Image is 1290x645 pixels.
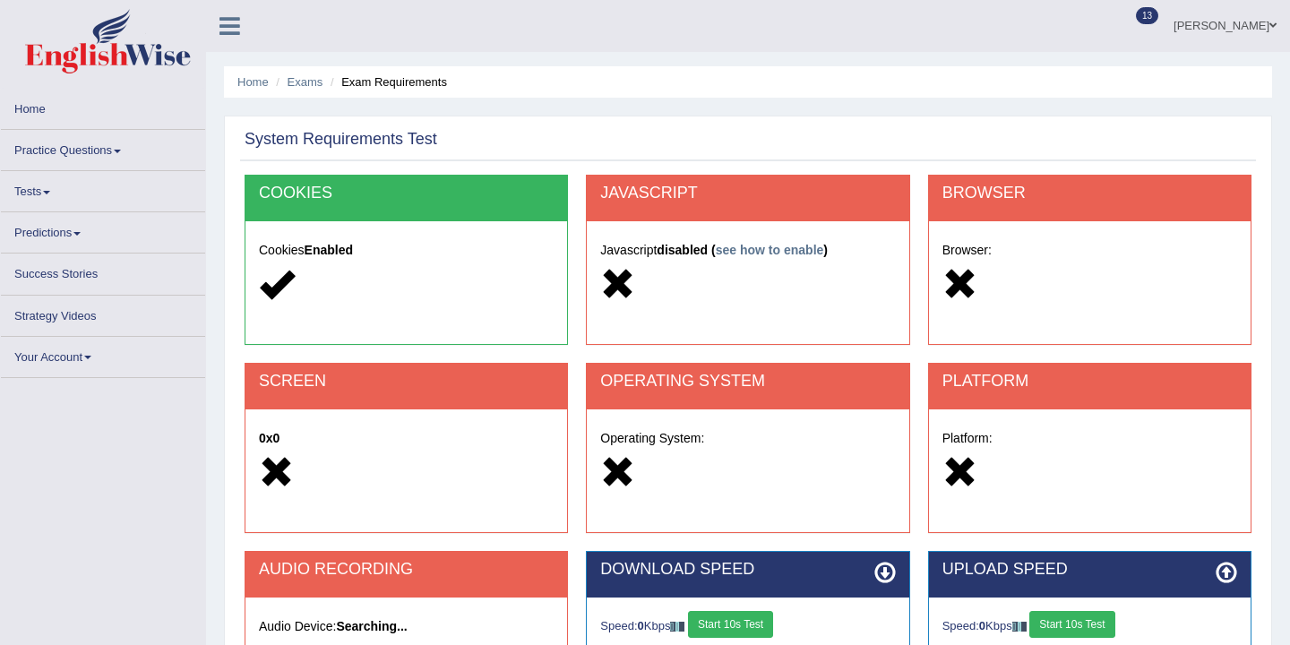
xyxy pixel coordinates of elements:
[688,611,773,638] button: Start 10s Test
[259,373,554,391] h2: SCREEN
[1,296,205,331] a: Strategy Videos
[1,171,205,206] a: Tests
[670,622,684,632] img: ajax-loader-fb-connection.gif
[657,243,828,257] strong: disabled ( )
[600,432,895,445] h5: Operating System:
[259,561,554,579] h2: AUDIO RECORDING
[638,619,644,632] strong: 0
[600,244,895,257] h5: Javascript
[600,611,895,642] div: Speed: Kbps
[942,185,1237,202] h2: BROWSER
[1,130,205,165] a: Practice Questions
[942,611,1237,642] div: Speed: Kbps
[326,73,447,90] li: Exam Requirements
[259,620,554,633] h5: Audio Device:
[259,185,554,202] h2: COOKIES
[305,243,353,257] strong: Enabled
[942,244,1237,257] h5: Browser:
[600,373,895,391] h2: OPERATING SYSTEM
[336,619,407,633] strong: Searching...
[1,212,205,247] a: Predictions
[245,131,437,149] h2: System Requirements Test
[942,561,1237,579] h2: UPLOAD SPEED
[288,75,323,89] a: Exams
[259,244,554,257] h5: Cookies
[979,619,985,632] strong: 0
[1012,622,1027,632] img: ajax-loader-fb-connection.gif
[600,561,895,579] h2: DOWNLOAD SPEED
[237,75,269,89] a: Home
[1,337,205,372] a: Your Account
[600,185,895,202] h2: JAVASCRIPT
[259,431,279,445] strong: 0x0
[1,254,205,288] a: Success Stories
[942,373,1237,391] h2: PLATFORM
[716,243,824,257] a: see how to enable
[942,432,1237,445] h5: Platform:
[1136,7,1158,24] span: 13
[1,89,205,124] a: Home
[1029,611,1114,638] button: Start 10s Test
